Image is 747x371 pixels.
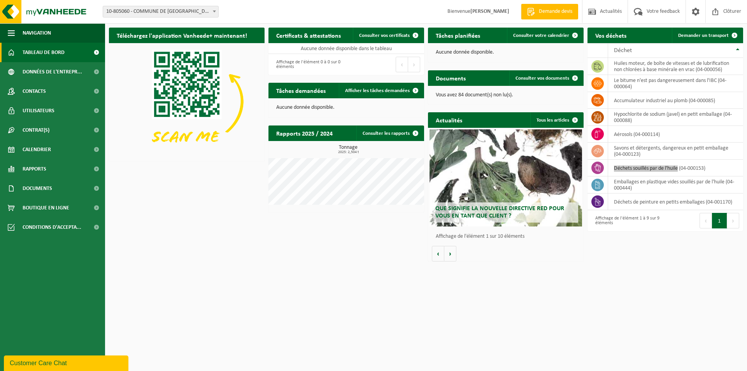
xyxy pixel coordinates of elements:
span: Consulter vos documents [516,76,569,81]
h2: Tâches demandées [268,83,333,98]
span: Navigation [23,23,51,43]
h2: Vos déchets [587,28,634,43]
td: déchets souillés par de l'huile (04-000153) [608,160,743,176]
p: Aucune donnée disponible. [436,50,576,55]
button: Volgende [444,246,456,261]
h3: Tonnage [272,145,424,154]
a: Demander un transport [672,28,742,43]
span: Boutique en ligne [23,198,69,218]
p: Affichage de l'élément 1 sur 10 éléments [436,234,580,239]
td: hypochlorite de sodium (javel) en petit emballage (04-000088) [608,109,743,126]
div: Affichage de l'élément 0 à 0 sur 0 éléments [272,56,342,73]
span: 10-805060 - COMMUNE DE FLOREFFE - FRANIÈRE [103,6,218,17]
h2: Tâches planifiées [428,28,488,43]
h2: Documents [428,70,473,85]
h2: Rapports 2025 / 2024 [268,125,340,141]
td: Le bitume n'est pas dangereusement dans l'IBC (04-000064) [608,75,743,92]
strong: [PERSON_NAME] [470,9,509,14]
h2: Téléchargez l'application Vanheede+ maintenant! [109,28,255,43]
span: Contrat(s) [23,120,49,140]
button: Vorige [432,246,444,261]
h2: Certificats & attestations [268,28,349,43]
img: Download de VHEPlus App [109,43,265,160]
h2: Actualités [428,112,470,127]
span: Afficher les tâches demandées [345,88,410,93]
span: 10-805060 - COMMUNE DE FLOREFFE - FRANIÈRE [103,6,219,17]
span: Utilisateurs [23,101,54,120]
a: Demande devis [521,4,578,19]
span: Calendrier [23,140,51,159]
span: Tableau de bord [23,43,65,62]
span: Rapports [23,159,46,179]
a: Tous les articles [530,112,583,128]
a: Consulter votre calendrier [507,28,583,43]
td: déchets de peinture en petits emballages (04-001170) [608,193,743,210]
span: Consulter votre calendrier [513,33,569,38]
button: Next [408,57,420,72]
p: Vous avez 84 document(s) non lu(s). [436,92,576,98]
span: 2025: 2,504 t [272,150,424,154]
button: 1 [712,213,727,228]
iframe: chat widget [4,354,130,371]
td: savons et détergents, dangereux en petit emballage (04-000123) [608,143,743,160]
td: Aucune donnée disponible dans le tableau [268,43,424,54]
span: Demande devis [537,8,574,16]
span: Déchet [614,47,632,54]
span: Conditions d'accepta... [23,218,81,237]
td: aérosols (04-000114) [608,126,743,143]
td: emballages en plastique vides souillés par de l'huile (04-000444) [608,176,743,193]
button: Previous [396,57,408,72]
span: Contacts [23,82,46,101]
button: Previous [700,213,712,228]
a: Consulter les rapports [356,125,423,141]
span: Documents [23,179,52,198]
td: huiles moteur, de boîte de vitesses et de lubrification non chlorées à base minérale en vrac (04-... [608,58,743,75]
span: Que signifie la nouvelle directive RED pour vous en tant que client ? [435,206,564,219]
a: Afficher les tâches demandées [339,83,423,98]
td: accumulateur industriel au plomb (04-000085) [608,92,743,109]
span: Demander un transport [678,33,729,38]
a: Consulter vos certificats [353,28,423,43]
span: Consulter vos certificats [359,33,410,38]
p: Aucune donnée disponible. [276,105,416,110]
a: Consulter vos documents [509,70,583,86]
a: Que signifie la nouvelle directive RED pour vous en tant que client ? [430,129,582,226]
div: Affichage de l'élément 1 à 9 sur 9 éléments [591,212,661,229]
span: Données de l'entrepr... [23,62,82,82]
button: Next [727,213,739,228]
